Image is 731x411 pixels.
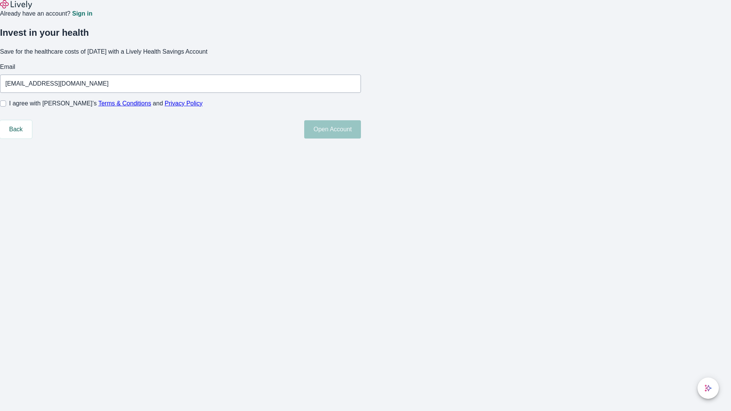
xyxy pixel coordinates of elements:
button: chat [697,378,719,399]
svg: Lively AI Assistant [704,384,712,392]
a: Privacy Policy [165,100,203,107]
a: Sign in [72,11,92,17]
a: Terms & Conditions [98,100,151,107]
span: I agree with [PERSON_NAME]’s and [9,99,203,108]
